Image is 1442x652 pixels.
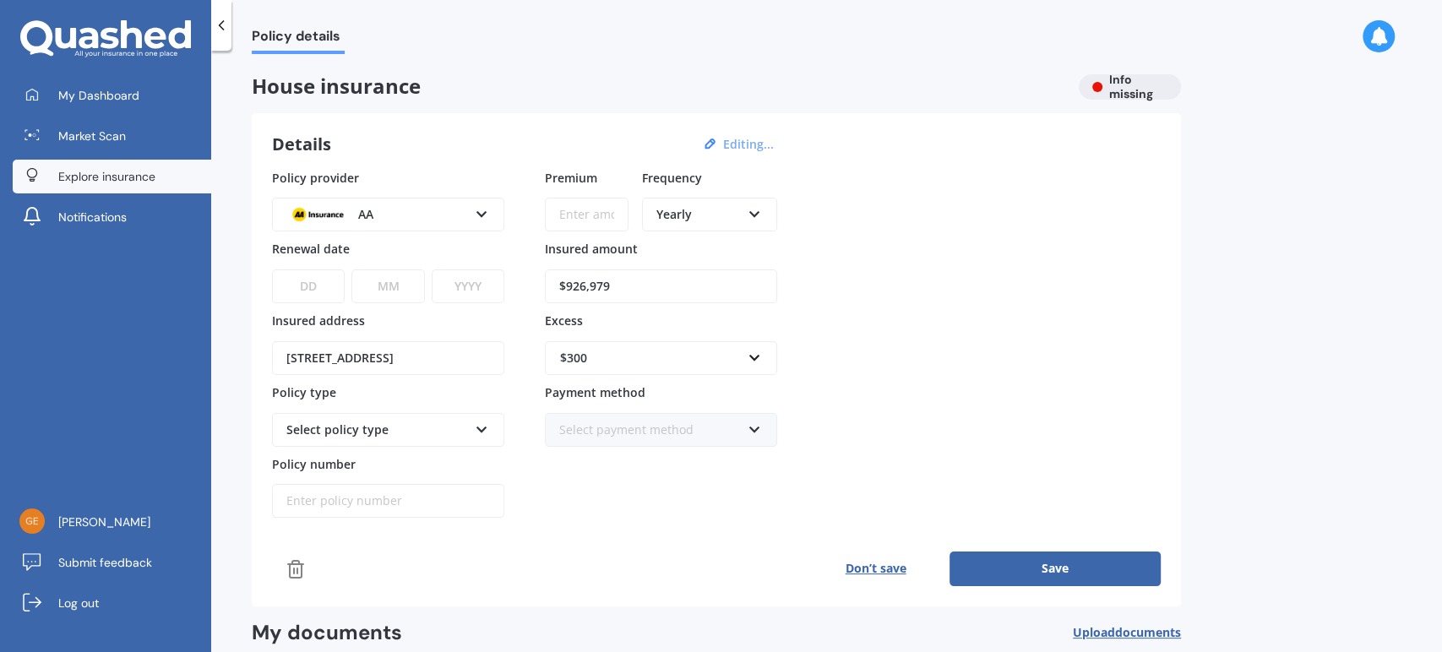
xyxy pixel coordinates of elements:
[656,205,741,224] div: Yearly
[272,169,359,185] span: Policy provider
[58,513,150,530] span: [PERSON_NAME]
[1073,626,1181,639] span: Upload
[272,484,504,518] input: Enter policy number
[252,620,402,646] h2: My documents
[718,137,779,152] button: Editing...
[58,128,126,144] span: Market Scan
[1073,620,1181,646] button: Uploaddocuments
[272,455,356,471] span: Policy number
[19,508,45,534] img: cf926b5d5244001911fc28da123e7b16
[545,269,777,303] input: Enter amount
[1115,624,1181,640] span: documents
[559,421,741,439] div: Select payment method
[13,200,211,234] a: Notifications
[642,169,702,185] span: Frequency
[58,554,152,571] span: Submit feedback
[13,79,211,112] a: My Dashboard
[272,133,331,155] h3: Details
[58,168,155,185] span: Explore insurance
[286,421,468,439] div: Select policy type
[13,586,211,620] a: Log out
[58,595,99,611] span: Log out
[545,169,597,185] span: Premium
[545,312,583,329] span: Excess
[545,384,645,400] span: Payment method
[58,87,139,104] span: My Dashboard
[13,119,211,153] a: Market Scan
[286,203,349,226] img: AA.webp
[252,28,345,51] span: Policy details
[13,505,211,539] a: [PERSON_NAME]
[272,384,336,400] span: Policy type
[272,341,504,375] input: Enter address
[13,546,211,579] a: Submit feedback
[13,160,211,193] a: Explore insurance
[58,209,127,225] span: Notifications
[272,241,350,257] span: Renewal date
[252,74,1065,99] span: House insurance
[286,205,468,224] div: AA
[560,349,742,367] div: $300
[545,241,638,257] span: Insured amount
[950,551,1161,585] button: Save
[545,198,628,231] input: Enter amount
[272,312,365,329] span: Insured address
[802,551,950,585] button: Don’t save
